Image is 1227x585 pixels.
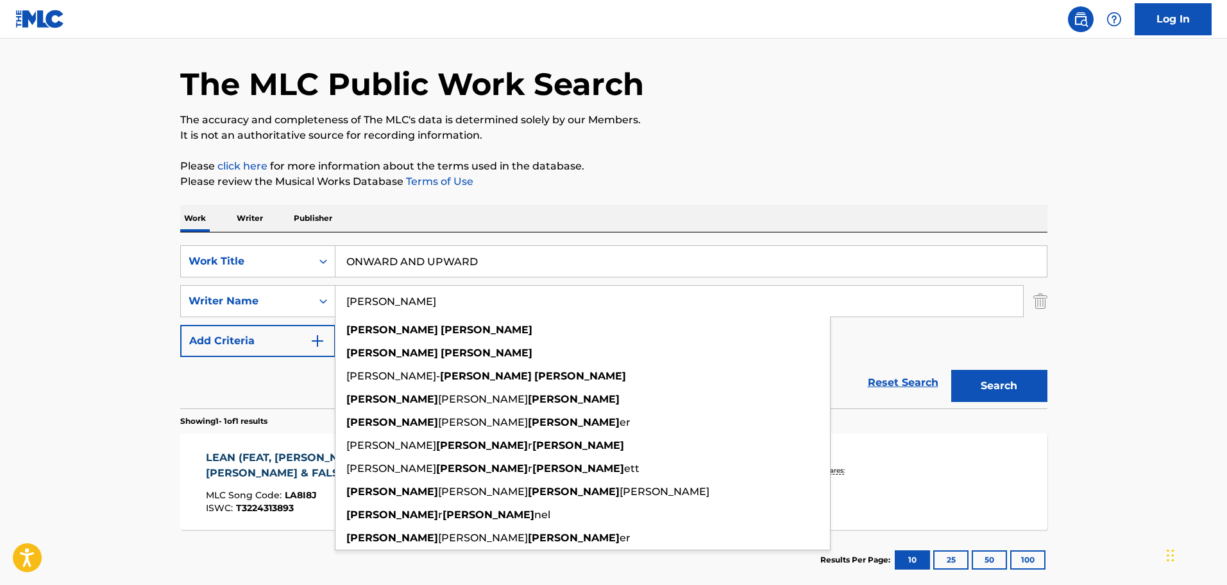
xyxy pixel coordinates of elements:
strong: [PERSON_NAME] [346,416,438,428]
strong: [PERSON_NAME] [528,532,620,544]
span: LA8I8J [285,489,317,501]
strong: [PERSON_NAME] [346,532,438,544]
span: [PERSON_NAME] [438,485,528,498]
span: r [438,509,443,521]
a: Terms of Use [403,175,473,188]
a: Log In [1135,3,1212,35]
span: er [620,532,630,544]
button: 100 [1010,550,1045,570]
p: Publisher [290,205,336,232]
img: Delete Criterion [1033,285,1047,317]
strong: [PERSON_NAME] [532,462,624,475]
p: Showing 1 - 1 of 1 results [180,415,267,427]
span: r [528,462,532,475]
button: 50 [972,550,1007,570]
span: [PERSON_NAME] [346,462,436,475]
strong: [PERSON_NAME] [441,324,532,336]
p: Results Per Page: [820,554,893,566]
strong: [PERSON_NAME] [534,370,626,382]
a: click here [217,160,267,172]
img: MLC Logo [15,10,65,28]
h1: The MLC Public Work Search [180,65,644,103]
span: [PERSON_NAME] [346,439,436,451]
p: The accuracy and completeness of The MLC's data is determined solely by our Members. [180,112,1047,128]
span: [PERSON_NAME]- [346,370,440,382]
span: ISWC : [206,502,236,514]
img: 9d2ae6d4665cec9f34b9.svg [310,333,325,349]
span: [PERSON_NAME] [438,416,528,428]
strong: [PERSON_NAME] [436,462,528,475]
span: T3224313893 [236,502,294,514]
button: Add Criteria [180,325,335,357]
div: LEAN (FEAT, [PERSON_NAME], [PERSON_NAME] & [PERSON_NAME] & FALSETTO) [206,450,525,481]
a: LEAN (FEAT, [PERSON_NAME], [PERSON_NAME] & [PERSON_NAME] & FALSETTO)MLC Song Code:LA8I8JISWC:T322... [180,433,1047,530]
a: Public Search [1068,6,1094,32]
button: 25 [933,550,969,570]
strong: [PERSON_NAME] [346,485,438,498]
strong: [PERSON_NAME] [443,509,534,521]
iframe: Chat Widget [1163,523,1227,585]
div: Help [1101,6,1127,32]
span: [PERSON_NAME] [438,393,528,405]
p: It is not an authoritative source for recording information. [180,128,1047,143]
p: Work [180,205,210,232]
strong: [PERSON_NAME] [436,439,528,451]
span: nel [534,509,550,521]
div: Work Title [189,254,304,269]
strong: [PERSON_NAME] [528,416,620,428]
button: 10 [895,550,930,570]
img: search [1073,12,1088,27]
span: [PERSON_NAME] [438,532,528,544]
strong: [PERSON_NAME] [346,324,438,336]
span: r [528,439,532,451]
div: Drag [1167,536,1174,575]
strong: [PERSON_NAME] [346,393,438,405]
strong: [PERSON_NAME] [528,393,620,405]
strong: [PERSON_NAME] [441,347,532,359]
div: Writer Name [189,293,304,309]
strong: [PERSON_NAME] [440,370,532,382]
strong: [PERSON_NAME] [346,347,438,359]
p: Please review the Musical Works Database [180,174,1047,189]
button: Search [951,370,1047,402]
strong: [PERSON_NAME] [528,485,620,498]
span: er [620,416,630,428]
a: Reset Search [861,369,945,397]
img: help [1106,12,1122,27]
span: [PERSON_NAME] [620,485,709,498]
span: ett [624,462,639,475]
p: Please for more information about the terms used in the database. [180,159,1047,174]
strong: [PERSON_NAME] [532,439,624,451]
span: MLC Song Code : [206,489,285,501]
form: Search Form [180,245,1047,408]
p: Writer [233,205,267,232]
strong: [PERSON_NAME] [346,509,438,521]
